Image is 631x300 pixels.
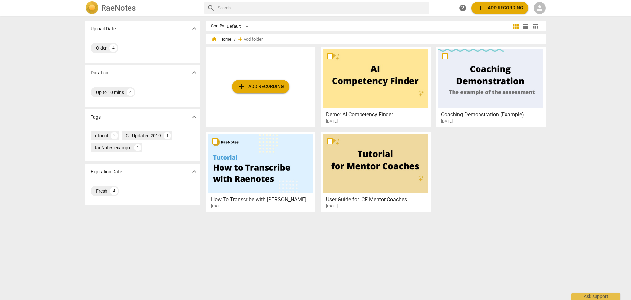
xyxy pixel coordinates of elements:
div: 4 [110,187,118,195]
div: Up to 10 mins [96,89,124,95]
span: Add recording [237,83,284,91]
button: Upload [471,2,528,14]
span: Home [211,36,231,42]
span: view_list [522,22,529,30]
span: [DATE] [326,204,338,209]
h3: How To Transcribe with RaeNotes [211,196,314,204]
a: LogoRaeNotes [85,1,199,14]
button: Show more [189,112,199,122]
button: Show more [189,68,199,78]
button: Table view [530,21,540,31]
p: Expiration Date [91,168,122,175]
input: Search [218,3,427,13]
h2: RaeNotes [101,3,136,13]
p: Upload Date [91,25,116,32]
a: How To Transcribe with [PERSON_NAME][DATE] [208,134,313,209]
p: Duration [91,69,108,76]
span: / [234,37,236,42]
span: help [459,4,467,12]
p: Tags [91,114,101,121]
h3: User Guide for ICF Mentor Coaches [326,196,429,204]
button: Upload [232,80,289,93]
div: Fresh [96,188,107,194]
span: [DATE] [326,119,338,124]
div: Sort By [211,24,224,29]
div: ICF Updated 2019 [124,132,161,139]
button: Tile view [511,21,521,31]
span: [DATE] [441,119,453,124]
h3: Coaching Demonstration (Example) [441,111,544,119]
span: expand_more [190,168,198,176]
button: Show more [189,24,199,34]
span: expand_more [190,113,198,121]
span: home [211,36,218,42]
a: Help [457,2,469,14]
h3: Demo: AI Competency Finder [326,111,429,119]
button: List view [521,21,530,31]
div: 1 [164,132,171,139]
img: Logo [85,1,99,14]
span: expand_more [190,25,198,33]
span: person [536,4,544,12]
span: Add folder [244,37,263,42]
a: User Guide for ICF Mentor Coaches[DATE] [323,134,428,209]
a: Demo: AI Competency Finder[DATE] [323,49,428,124]
span: expand_more [190,69,198,77]
div: 1 [134,144,141,151]
span: table_chart [532,23,539,29]
div: 4 [109,44,117,52]
div: 2 [111,132,118,139]
span: add [477,4,484,12]
div: Older [96,45,107,51]
span: [DATE] [211,204,222,209]
div: tutorial [93,132,108,139]
span: view_module [512,22,520,30]
span: search [207,4,215,12]
span: add [237,83,245,91]
a: Coaching Demonstration (Example)[DATE] [438,49,543,124]
span: add [237,36,244,42]
div: RaeNotes example [93,144,131,151]
button: Show more [189,167,199,177]
div: Ask support [571,293,620,300]
span: Add recording [477,4,523,12]
div: Default [227,21,251,32]
div: 4 [127,88,134,96]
